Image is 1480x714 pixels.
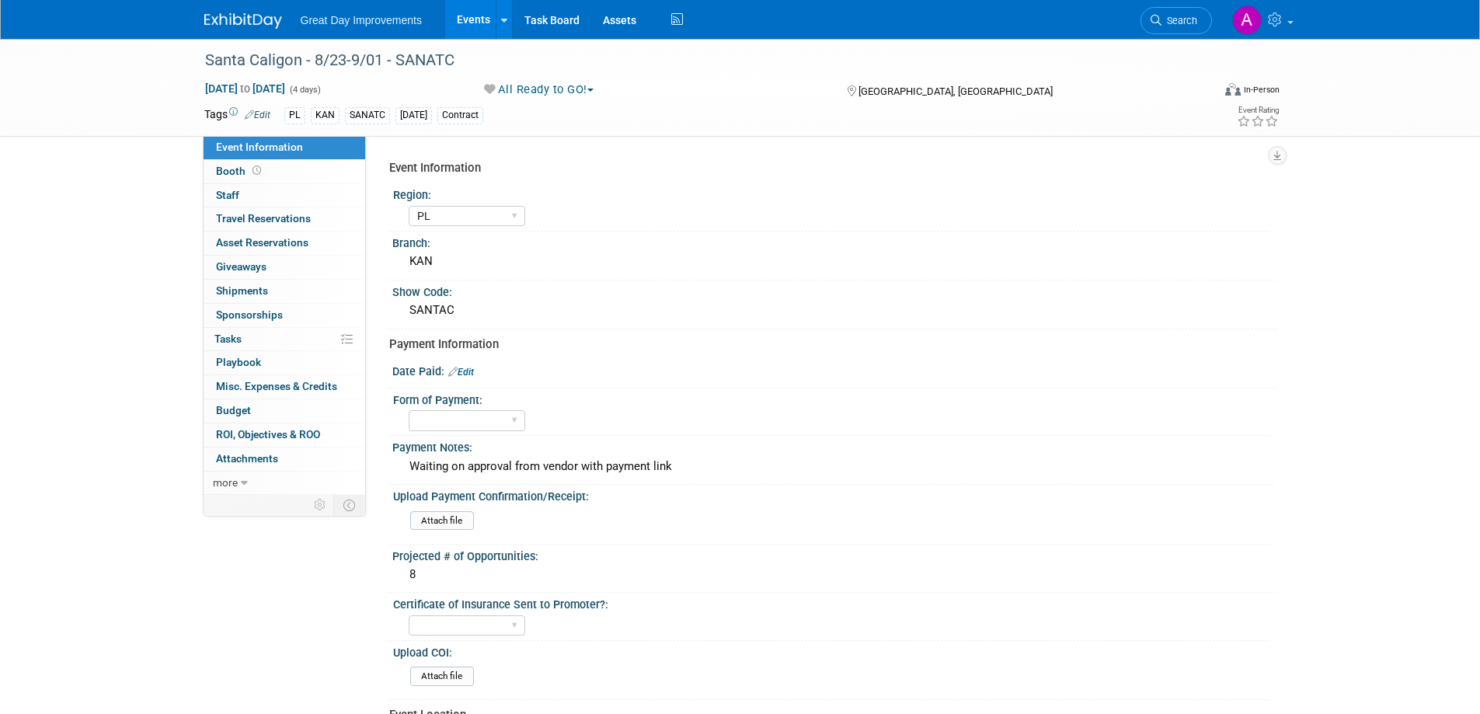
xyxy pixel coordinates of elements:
span: more [213,476,238,489]
img: ExhibitDay [204,13,282,29]
a: Edit [448,367,474,378]
span: Shipments [216,284,268,297]
span: to [238,82,252,95]
span: Booth [216,165,264,177]
div: In-Person [1243,84,1280,96]
a: Budget [204,399,365,423]
span: Playbook [216,356,261,368]
span: Staff [216,189,239,201]
div: Branch: [392,232,1276,251]
span: Event Information [216,141,303,153]
div: Date Paid: [392,360,1276,380]
td: Personalize Event Tab Strip [307,495,334,515]
a: Tasks [204,328,365,351]
span: Attachments [216,452,278,465]
a: Attachments [204,448,365,471]
div: Form of Payment: [393,388,1269,408]
span: [DATE] [DATE] [204,82,286,96]
div: Region: [393,183,1269,203]
span: Misc. Expenses & Credits [216,380,337,392]
span: Tasks [214,333,242,345]
img: Angelique Critz [1232,5,1262,35]
img: Format-Inperson.png [1225,83,1241,96]
a: Shipments [204,280,365,303]
a: Staff [204,184,365,207]
div: PL [284,107,305,124]
div: KAN [404,249,1265,273]
td: Toggle Event Tabs [333,495,365,515]
div: Event Information [389,160,1265,176]
div: Waiting on approval from vendor with payment link [404,455,1265,479]
div: KAN [311,107,340,124]
div: Event Format [1120,81,1280,104]
div: Show Code: [392,280,1276,300]
span: Travel Reservations [216,212,311,225]
span: Giveaways [216,260,266,273]
a: Misc. Expenses & Credits [204,375,365,399]
div: 8 [404,562,1265,587]
span: Search [1161,15,1197,26]
span: Sponsorships [216,308,283,321]
div: SANTAC [404,298,1265,322]
a: Booth [204,160,365,183]
a: Search [1140,7,1212,34]
span: Booth not reserved yet [249,165,264,176]
a: Edit [245,110,270,120]
a: more [204,472,365,495]
span: Budget [216,404,251,416]
span: ROI, Objectives & ROO [216,428,320,441]
a: Playbook [204,351,365,374]
span: [GEOGRAPHIC_DATA], [GEOGRAPHIC_DATA] [858,85,1053,97]
div: Upload Payment Confirmation/Receipt: [393,485,1269,504]
a: ROI, Objectives & ROO [204,423,365,447]
td: Tags [204,106,270,124]
div: Certificate of Insurance Sent to Promoter?: [393,593,1269,612]
span: Asset Reservations [216,236,308,249]
div: Santa Caligon - 8/23-9/01 - SANATC [200,47,1189,75]
a: Event Information [204,136,365,159]
a: Sponsorships [204,304,365,327]
div: Upload COI: [393,641,1269,660]
a: Asset Reservations [204,232,365,255]
div: Payment Notes: [392,436,1276,455]
a: Travel Reservations [204,207,365,231]
div: Projected # of Opportunities: [392,545,1276,564]
div: Event Rating [1237,106,1279,114]
div: Payment Information [389,336,1265,353]
span: (4 days) [288,85,321,95]
a: Giveaways [204,256,365,279]
div: SANATC [345,107,390,124]
div: Contract [437,107,483,124]
span: Great Day Improvements [301,14,422,26]
button: All Ready to GO! [479,82,600,98]
div: [DATE] [395,107,432,124]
